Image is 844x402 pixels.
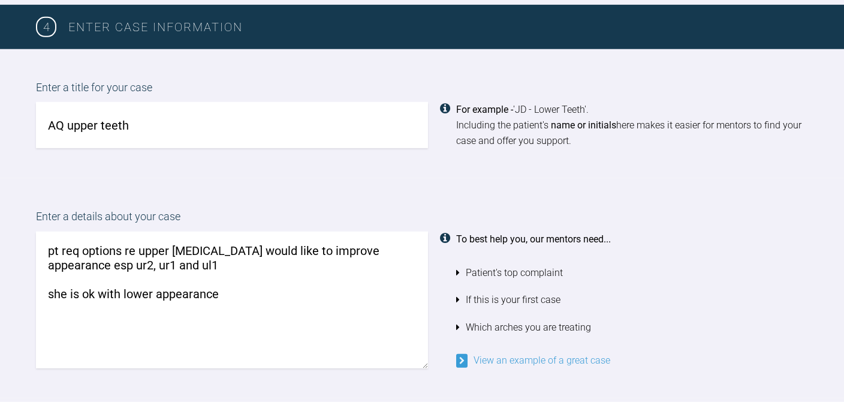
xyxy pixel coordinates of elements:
[36,102,428,148] input: JD - Lower Teeth
[456,355,610,366] a: View an example of a great case
[68,17,808,37] h3: Enter case information
[456,259,808,287] li: Patient's top complaint
[36,208,808,232] label: Enter a details about your case
[36,232,428,368] textarea: pt req options re upper [MEDICAL_DATA] would like to improve appearance esp ur2, ur1 and ul1 she ...
[456,104,513,115] strong: For example -
[456,314,808,341] li: Which arches you are treating
[456,286,808,314] li: If this is your first case
[456,233,611,245] strong: To best help you, our mentors need...
[456,102,808,148] div: 'JD - Lower Teeth'. Including the patient's here makes it easier for mentors to find your case an...
[36,79,808,103] label: Enter a title for your case
[551,119,616,131] strong: name or initials
[36,17,56,37] span: 4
